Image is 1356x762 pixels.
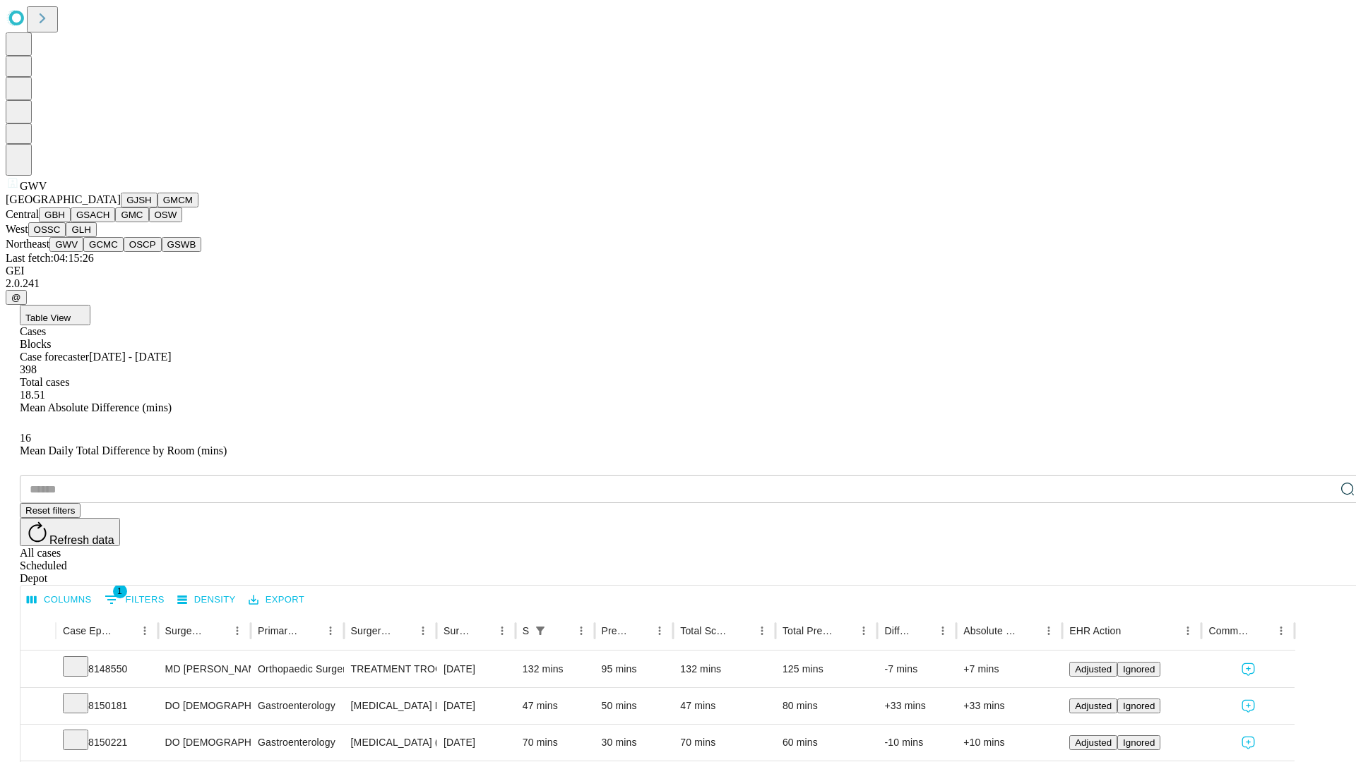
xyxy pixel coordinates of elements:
div: Case Epic Id [63,625,114,636]
button: Sort [472,621,492,641]
span: Last fetch: 04:15:26 [6,252,94,264]
div: 70 mins [523,725,588,761]
button: Menu [227,621,247,641]
div: DO [DEMOGRAPHIC_DATA][PERSON_NAME] E Do [165,725,244,761]
button: Menu [933,621,953,641]
div: Predicted In Room Duration [602,625,629,636]
div: [MEDICAL_DATA] (EGD), FLEXIBLE, TRANSORAL, DIAGNOSTIC [351,725,429,761]
span: Ignored [1123,737,1155,748]
button: Ignored [1117,662,1160,677]
span: Case forecaster [20,351,89,363]
button: Show filters [530,621,550,641]
span: Northeast [6,238,49,250]
button: Table View [20,305,90,325]
button: Menu [854,621,874,641]
div: Gastroenterology [258,725,336,761]
button: GJSH [121,193,157,207]
div: 8150181 [63,688,151,724]
div: Surgery Date [444,625,471,636]
span: GWV [20,180,47,192]
span: Adjusted [1075,664,1112,675]
div: Difference [884,625,912,636]
button: Menu [1039,621,1059,641]
button: GSWB [162,237,202,252]
button: Select columns [23,589,95,611]
button: Sort [552,621,571,641]
button: Expand [28,658,49,682]
div: Comments [1208,625,1249,636]
span: @ [11,292,21,303]
button: Density [174,589,239,611]
button: GMCM [157,193,198,207]
button: Sort [913,621,933,641]
span: West [6,223,28,235]
span: Mean Absolute Difference (mins) [20,401,172,413]
span: Central [6,208,39,220]
div: -7 mins [884,651,949,687]
div: -10 mins [884,725,949,761]
button: GCMC [83,237,124,252]
button: Refresh data [20,518,120,546]
button: Menu [135,621,155,641]
div: 8148550 [63,651,151,687]
div: Surgery Name [351,625,392,636]
button: Menu [321,621,340,641]
span: Table View [25,313,71,323]
button: Sort [115,621,135,641]
button: OSW [149,207,183,222]
button: Show filters [101,588,168,611]
button: Ignored [1117,735,1160,750]
span: 18.51 [20,389,45,401]
div: Scheduled In Room Duration [523,625,529,636]
button: Menu [752,621,772,641]
div: TREATMENT TROCHANTERIC [MEDICAL_DATA] FRACTURE INTERMEDULLARY ROD [351,651,429,687]
div: Gastroenterology [258,688,336,724]
div: 1 active filter [530,621,550,641]
div: 30 mins [602,725,667,761]
div: 50 mins [602,688,667,724]
span: Adjusted [1075,701,1112,711]
div: EHR Action [1069,625,1121,636]
div: [DATE] [444,688,509,724]
div: [MEDICAL_DATA] FLEXIBLE DECOMPRESSION [MEDICAL_DATA] [351,688,429,724]
button: Expand [28,731,49,756]
button: Menu [1178,621,1198,641]
button: OSSC [28,222,66,237]
div: 125 mins [783,651,871,687]
button: GSACH [71,207,115,222]
div: +7 mins [963,651,1055,687]
button: Menu [492,621,512,641]
div: +10 mins [963,725,1055,761]
button: Adjusted [1069,735,1117,750]
button: GLH [66,222,96,237]
span: Reset filters [25,505,75,516]
div: DO [DEMOGRAPHIC_DATA][PERSON_NAME] E Do [165,688,244,724]
button: Sort [208,621,227,641]
button: GBH [39,207,71,222]
div: 80 mins [783,688,871,724]
button: Sort [1019,621,1039,641]
button: Menu [571,621,591,641]
div: Orthopaedic Surgery [258,651,336,687]
button: Menu [1271,621,1291,641]
div: 95 mins [602,651,667,687]
button: Sort [834,621,854,641]
span: Refresh data [49,534,114,546]
button: GWV [49,237,83,252]
span: Mean Daily Total Difference by Room (mins) [20,445,227,456]
div: MD [PERSON_NAME] [PERSON_NAME] Md [165,651,244,687]
button: GMC [115,207,148,222]
div: Surgeon Name [165,625,206,636]
button: Export [245,589,308,611]
button: Sort [732,621,752,641]
div: [DATE] [444,725,509,761]
div: Total Predicted Duration [783,625,833,636]
div: 2.0.241 [6,277,1350,290]
button: Adjusted [1069,662,1117,677]
button: OSCP [124,237,162,252]
button: Menu [413,621,433,641]
button: Sort [1122,621,1142,641]
button: Sort [1251,621,1271,641]
button: Sort [301,621,321,641]
span: Total cases [20,376,69,388]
